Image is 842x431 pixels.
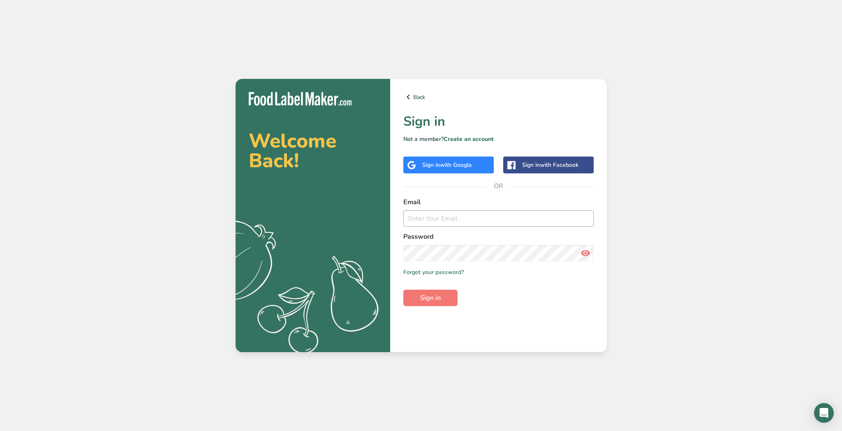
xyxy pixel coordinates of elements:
[540,161,578,169] span: with Facebook
[403,197,594,207] label: Email
[403,290,458,306] button: Sign in
[486,174,511,198] span: OR
[422,161,472,169] div: Sign in
[403,232,594,242] label: Password
[403,135,594,143] p: Not a member?
[403,112,594,131] h1: Sign in
[403,210,594,227] input: Enter Your Email
[440,161,472,169] span: with Google
[420,293,441,303] span: Sign in
[444,135,494,143] a: Create an account
[522,161,578,169] div: Sign in
[814,403,834,423] div: Open Intercom Messenger
[403,268,464,277] a: Forgot your password?
[249,92,352,106] img: Food Label Maker
[403,92,594,102] a: Back
[249,131,377,171] h2: Welcome Back!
